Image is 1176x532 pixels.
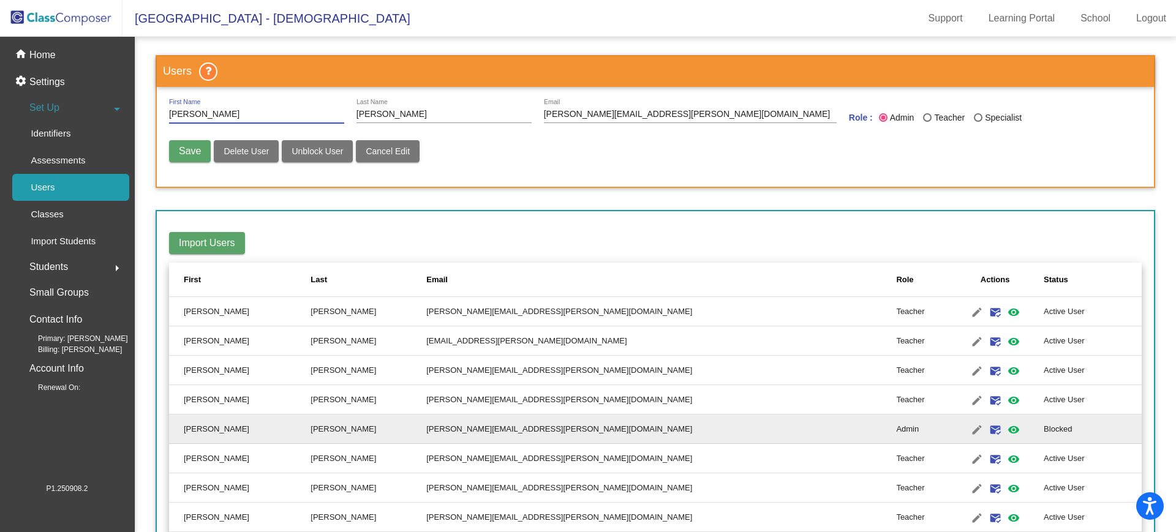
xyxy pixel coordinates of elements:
mat-radio-group: Last Name [879,111,1031,128]
td: [PERSON_NAME] [169,503,311,532]
p: Contact Info [29,311,82,328]
td: [PERSON_NAME] [169,326,311,356]
div: Teacher [932,111,965,124]
td: Teacher [896,356,946,385]
td: Teacher [896,297,946,326]
mat-icon: mark_email_read [988,422,1003,437]
mat-icon: edit [970,452,984,466]
mat-icon: mark_email_read [988,393,1003,408]
span: Delete User [224,146,269,156]
td: Admin [896,414,946,444]
mat-label: Role : [849,111,873,128]
mat-icon: edit [970,305,984,320]
p: Home [29,48,56,62]
td: [PERSON_NAME] [169,414,311,444]
h3: Users [157,56,1154,87]
td: [PERSON_NAME] [169,385,311,414]
mat-icon: edit [970,393,984,408]
mat-icon: visibility [1006,481,1021,496]
td: Teacher [896,385,946,414]
a: Learning Portal [979,9,1065,28]
div: Role [896,274,913,286]
td: Active User [1044,356,1142,385]
mat-icon: edit [970,334,984,349]
div: Role [896,274,946,286]
td: [PERSON_NAME][EMAIL_ADDRESS][PERSON_NAME][DOMAIN_NAME] [426,297,896,326]
span: Import Users [179,238,235,248]
mat-icon: home [15,48,29,62]
td: Active User [1044,326,1142,356]
div: Last [311,274,426,286]
td: [PERSON_NAME] [311,356,426,385]
mat-icon: mark_email_read [988,511,1003,525]
a: School [1071,9,1120,28]
mat-icon: edit [970,422,984,437]
td: [PERSON_NAME] [311,414,426,444]
td: [PERSON_NAME][EMAIL_ADDRESS][PERSON_NAME][DOMAIN_NAME] [426,503,896,532]
mat-icon: edit [970,511,984,525]
mat-icon: arrow_right [110,261,124,275]
mat-icon: mark_email_read [988,364,1003,378]
mat-icon: mark_email_read [988,305,1003,320]
td: [PERSON_NAME] [311,503,426,532]
td: [EMAIL_ADDRESS][PERSON_NAME][DOMAIN_NAME] [426,326,896,356]
div: First [184,274,311,286]
span: Save [179,146,201,156]
td: [PERSON_NAME] [169,444,311,473]
span: [GEOGRAPHIC_DATA] - [DEMOGRAPHIC_DATA] [123,9,410,28]
p: Assessments [31,153,85,168]
span: Primary: [PERSON_NAME] [18,333,128,344]
div: Status [1044,274,1127,286]
input: First Name [169,110,344,119]
td: [PERSON_NAME] [311,326,426,356]
a: Logout [1126,9,1176,28]
p: Import Students [31,234,96,249]
mat-icon: edit [970,364,984,378]
td: Teacher [896,326,946,356]
mat-icon: mark_email_read [988,452,1003,466]
button: Save [169,140,211,162]
td: Teacher [896,503,946,532]
td: [PERSON_NAME][EMAIL_ADDRESS][PERSON_NAME][DOMAIN_NAME] [426,473,896,503]
span: Cancel Edit [366,146,410,156]
div: First [184,274,201,286]
button: Delete User [214,140,279,162]
div: Email [426,274,448,286]
mat-icon: visibility [1006,305,1021,320]
mat-icon: mark_email_read [988,334,1003,349]
p: Identifiers [31,126,70,141]
input: E Mail [544,110,837,119]
p: Settings [29,75,65,89]
span: Unblock User [292,146,343,156]
input: Last Name [356,110,532,119]
td: [PERSON_NAME] [169,356,311,385]
div: Admin [888,111,914,124]
p: Small Groups [29,284,89,301]
p: Account Info [29,360,84,377]
mat-icon: visibility [1006,364,1021,378]
td: [PERSON_NAME] [169,297,311,326]
td: Active User [1044,473,1142,503]
mat-icon: visibility [1006,511,1021,525]
div: Status [1044,274,1068,286]
td: [PERSON_NAME] [311,444,426,473]
td: Blocked [1044,414,1142,444]
button: Unblock User [282,140,353,162]
mat-icon: settings [15,75,29,89]
p: Classes [31,207,63,222]
div: Last [311,274,327,286]
span: Billing: [PERSON_NAME] [18,344,122,355]
td: [PERSON_NAME] [311,385,426,414]
mat-icon: arrow_drop_down [110,102,124,116]
td: Active User [1044,503,1142,532]
td: Active User [1044,297,1142,326]
div: Specialist [982,111,1022,124]
td: [PERSON_NAME] [311,297,426,326]
button: Import Users [169,232,245,254]
mat-icon: visibility [1006,334,1021,349]
td: Active User [1044,444,1142,473]
span: Students [29,258,68,275]
td: [PERSON_NAME][EMAIL_ADDRESS][PERSON_NAME][DOMAIN_NAME] [426,385,896,414]
span: Renewal On: [18,382,80,393]
td: [PERSON_NAME] [311,473,426,503]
